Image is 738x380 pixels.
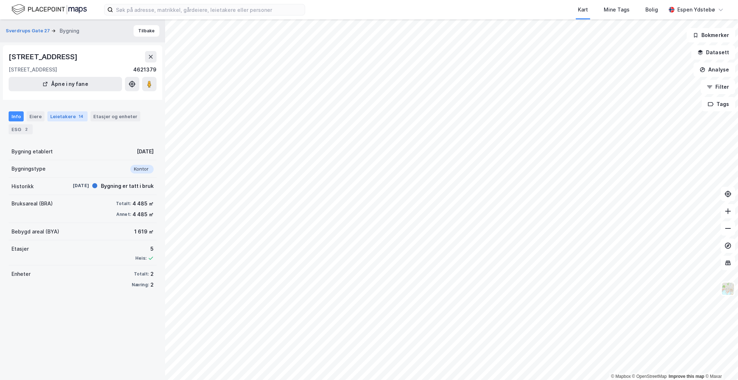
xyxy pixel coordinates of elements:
[116,212,131,217] div: Annet:
[645,5,658,14] div: Bolig
[632,374,667,379] a: OpenStreetMap
[11,164,46,173] div: Bygningstype
[60,27,79,35] div: Bygning
[9,111,24,121] div: Info
[691,45,735,60] button: Datasett
[113,4,305,15] input: Søk på adresse, matrikkel, gårdeiere, leietakere eller personer
[677,5,715,14] div: Espen Ydstebø
[6,27,51,34] button: Sverdrups Gate 27
[133,65,157,74] div: 4621379
[701,80,735,94] button: Filter
[693,62,735,77] button: Analyse
[9,51,79,62] div: [STREET_ADDRESS]
[150,281,154,289] div: 2
[77,113,85,120] div: 14
[669,374,704,379] a: Improve this map
[47,111,88,121] div: Leietakere
[9,124,33,134] div: ESG
[611,374,631,379] a: Mapbox
[116,201,131,207] div: Totalt:
[150,270,154,278] div: 2
[11,227,59,236] div: Bebygd areal (BYA)
[93,113,137,120] div: Etasjer og enheter
[702,346,738,380] iframe: Chat Widget
[9,65,57,74] div: [STREET_ADDRESS]
[11,182,34,191] div: Historikk
[132,199,154,208] div: 4 485 ㎡
[11,270,31,278] div: Enheter
[687,28,735,42] button: Bokmerker
[137,147,154,156] div: [DATE]
[11,3,87,16] img: logo.f888ab2527a4732fd821a326f86c7f29.svg
[135,255,146,261] div: Heis:
[702,97,735,111] button: Tags
[60,182,89,189] div: [DATE]
[11,147,53,156] div: Bygning etablert
[134,25,159,37] button: Tilbake
[11,199,53,208] div: Bruksareal (BRA)
[27,111,45,121] div: Eiere
[23,126,30,133] div: 2
[702,346,738,380] div: Kontrollprogram for chat
[134,227,154,236] div: 1 619 ㎡
[9,77,122,91] button: Åpne i ny fane
[132,282,149,288] div: Næring:
[721,282,735,296] img: Z
[134,271,149,277] div: Totalt:
[132,210,154,219] div: 4 485 ㎡
[578,5,588,14] div: Kart
[101,182,154,190] div: Bygning er tatt i bruk
[11,245,29,253] div: Etasjer
[135,245,154,253] div: 5
[604,5,630,14] div: Mine Tags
